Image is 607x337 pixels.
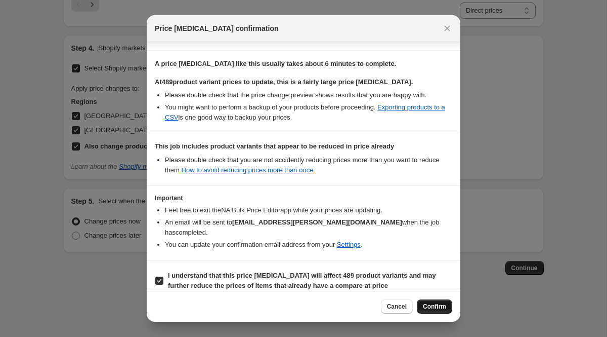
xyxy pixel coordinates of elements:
[165,205,452,215] li: Feel free to exit the NA Bulk Price Editor app while your prices are updating.
[155,78,413,86] b: At 489 product variant prices to update, this is a fairly large price [MEDICAL_DATA].
[165,90,452,100] li: Please double check that the price change preview shows results that you are happy with.
[165,217,452,238] li: An email will be sent to when the job has completed .
[165,155,452,175] li: Please double check that you are not accidently reducing prices more than you want to reduce them
[423,303,446,311] span: Confirm
[337,241,361,248] a: Settings
[232,218,402,226] b: [EMAIL_ADDRESS][PERSON_NAME][DOMAIN_NAME]
[165,102,452,123] li: You might want to perform a backup of your products before proceeding. is one good way to backup ...
[417,299,452,314] button: Confirm
[440,21,454,35] button: Close
[381,299,413,314] button: Cancel
[155,23,279,33] span: Price [MEDICAL_DATA] confirmation
[168,272,436,289] b: I understand that this price [MEDICAL_DATA] will affect 489 product variants and may further redu...
[182,166,314,174] a: How to avoid reducing prices more than once
[387,303,407,311] span: Cancel
[165,240,452,250] li: You can update your confirmation email address from your .
[155,194,452,202] h3: Important
[165,103,445,121] a: Exporting products to a CSV
[155,142,394,150] b: This job includes product variants that appear to be reduced in price already
[155,60,396,67] b: A price [MEDICAL_DATA] like this usually takes about 6 minutes to complete.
